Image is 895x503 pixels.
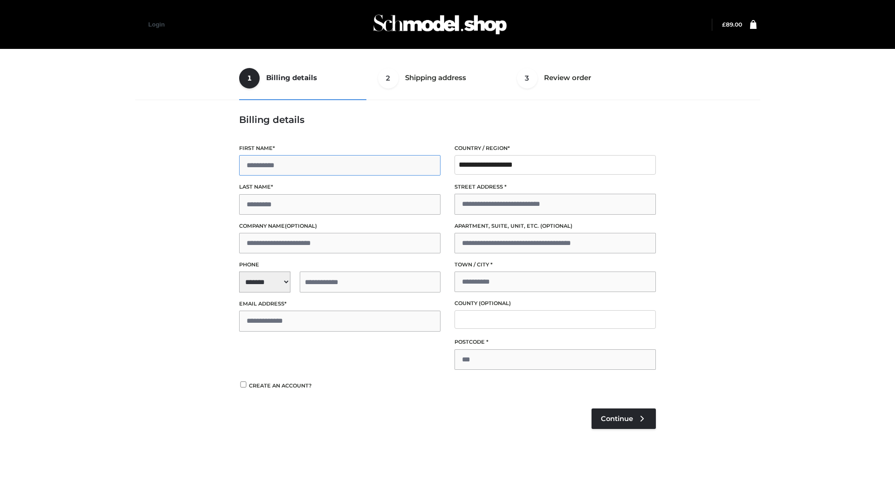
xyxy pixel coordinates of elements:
label: First name [239,144,441,153]
span: Continue [601,415,633,423]
span: (optional) [540,223,572,229]
span: Create an account? [249,382,312,389]
label: Street address [454,183,656,191]
label: Email address [239,299,441,308]
label: Phone [239,260,441,269]
span: (optional) [285,223,317,229]
span: (optional) [479,300,511,306]
input: Create an account? [239,381,248,387]
label: Postcode [454,338,656,347]
span: £ [722,21,726,28]
a: £89.00 [722,21,742,28]
bdi: 89.00 [722,21,742,28]
h3: Billing details [239,114,656,125]
label: Country / Region [454,144,656,153]
label: Last name [239,183,441,191]
label: Town / City [454,260,656,269]
label: Apartment, suite, unit, etc. [454,222,656,231]
a: Login [148,21,165,28]
label: Company name [239,222,441,231]
label: County [454,299,656,308]
a: Continue [592,408,656,429]
img: Schmodel Admin 964 [370,6,510,43]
